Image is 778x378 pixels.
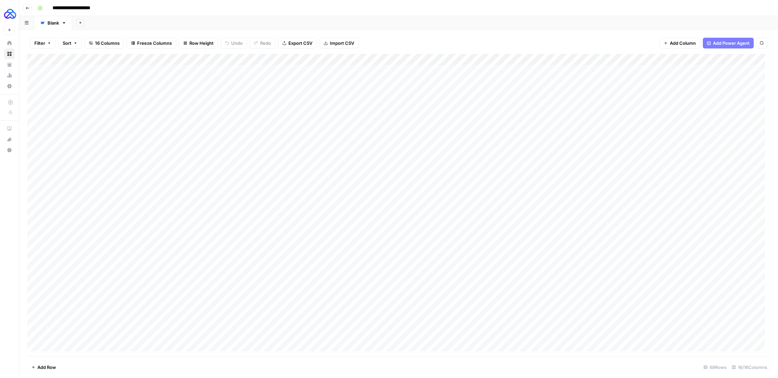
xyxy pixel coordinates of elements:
[670,40,696,46] span: Add Column
[701,362,729,373] div: 68 Rows
[330,40,354,46] span: Import CSV
[95,40,120,46] span: 16 Columns
[137,40,172,46] span: Freeze Columns
[221,38,247,48] button: Undo
[4,123,15,134] a: AirOps Academy
[4,70,15,81] a: Usage
[4,134,15,145] button: What's new?
[4,145,15,156] button: Help + Support
[34,16,72,30] a: Blank
[48,20,59,26] div: Blank
[58,38,82,48] button: Sort
[260,40,271,46] span: Redo
[30,38,56,48] button: Filter
[250,38,275,48] button: Redo
[85,38,124,48] button: 16 Columns
[319,38,359,48] button: Import CSV
[288,40,312,46] span: Export CSV
[4,81,15,92] a: Settings
[4,134,14,144] div: What's new?
[179,38,218,48] button: Row Height
[127,38,176,48] button: Freeze Columns
[63,40,71,46] span: Sort
[189,40,214,46] span: Row Height
[278,38,317,48] button: Export CSV
[37,364,56,371] span: Add Row
[231,40,243,46] span: Undo
[34,40,45,46] span: Filter
[27,362,60,373] button: Add Row
[4,5,15,22] button: Workspace: AUQ
[729,362,770,373] div: 16/16 Columns
[4,38,15,48] a: Home
[4,59,15,70] a: Your Data
[703,38,754,48] button: Add Power Agent
[4,8,16,20] img: AUQ Logo
[659,38,700,48] button: Add Column
[4,48,15,59] a: Browse
[713,40,750,46] span: Add Power Agent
